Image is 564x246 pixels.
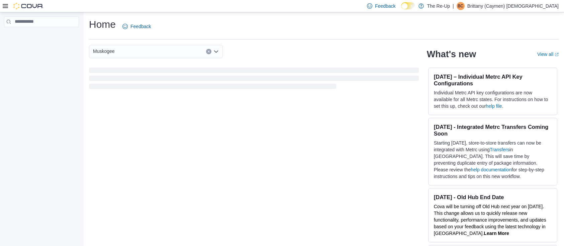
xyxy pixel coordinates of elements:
[401,2,415,9] input: Dark Mode
[537,52,559,57] a: View allExternal link
[375,3,395,9] span: Feedback
[457,2,465,10] div: Brittany (Caymen) Christian
[434,89,552,109] p: Individual Metrc API key configurations are now available for all Metrc states. For instructions ...
[434,140,552,180] p: Starting [DATE], store-to-store transfers can now be integrated with Metrc using in [GEOGRAPHIC_D...
[130,23,151,30] span: Feedback
[93,47,115,55] span: Muskogee
[555,53,559,57] svg: External link
[89,18,116,31] h1: Home
[89,69,419,90] span: Loading
[467,2,559,10] p: Brittany (Caymen) [DEMOGRAPHIC_DATA]
[453,2,454,10] p: |
[13,3,43,9] img: Cova
[213,49,219,54] button: Open list of options
[434,73,552,87] h3: [DATE] – Individual Metrc API Key Configurations
[434,204,546,236] span: Cova will be turning off Old Hub next year on [DATE]. This change allows us to quickly release ne...
[120,20,154,33] a: Feedback
[434,124,552,137] h3: [DATE] - Integrated Metrc Transfers Coming Soon
[4,28,79,45] nav: Complex example
[490,147,509,152] a: Transfers
[427,49,476,60] h2: What's new
[458,2,463,10] span: BC
[427,2,450,10] p: The Re-Up
[206,49,211,54] button: Clear input
[484,231,509,236] a: Learn More
[486,103,502,109] a: help file
[471,167,511,172] a: help documentation
[434,194,552,200] h3: [DATE] - Old Hub End Date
